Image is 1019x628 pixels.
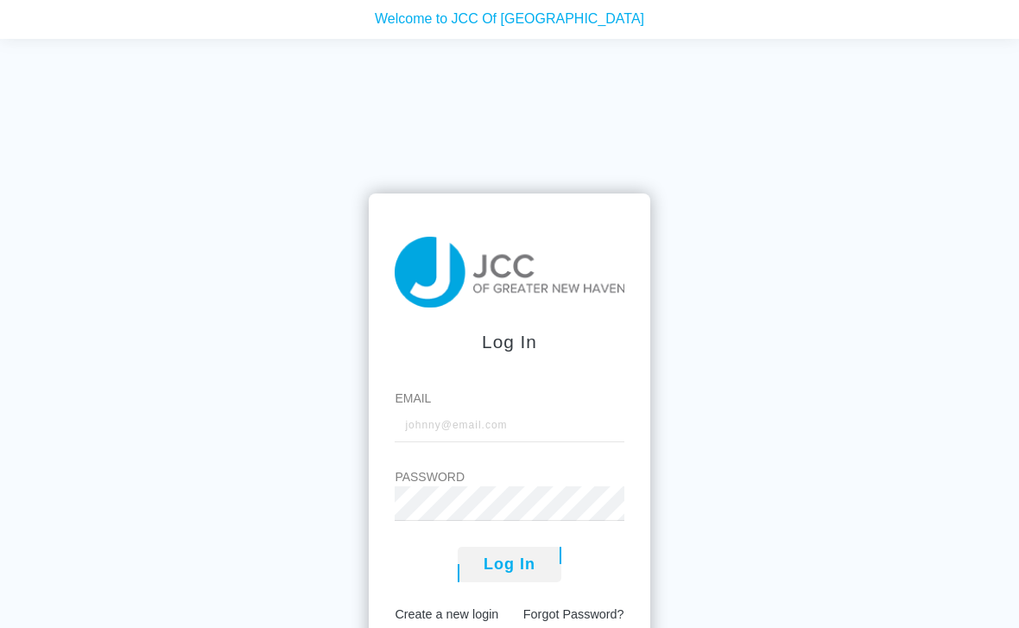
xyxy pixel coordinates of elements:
[395,408,623,442] input: johnny@email.com
[395,607,498,621] a: Create a new login
[458,547,561,582] button: Log In
[523,607,624,621] a: Forgot Password?
[395,468,623,486] label: Password
[395,390,623,408] label: Email
[13,3,1006,25] p: Welcome to JCC Of [GEOGRAPHIC_DATA]
[395,328,623,355] div: Log In
[395,237,623,308] img: taiji-logo.png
